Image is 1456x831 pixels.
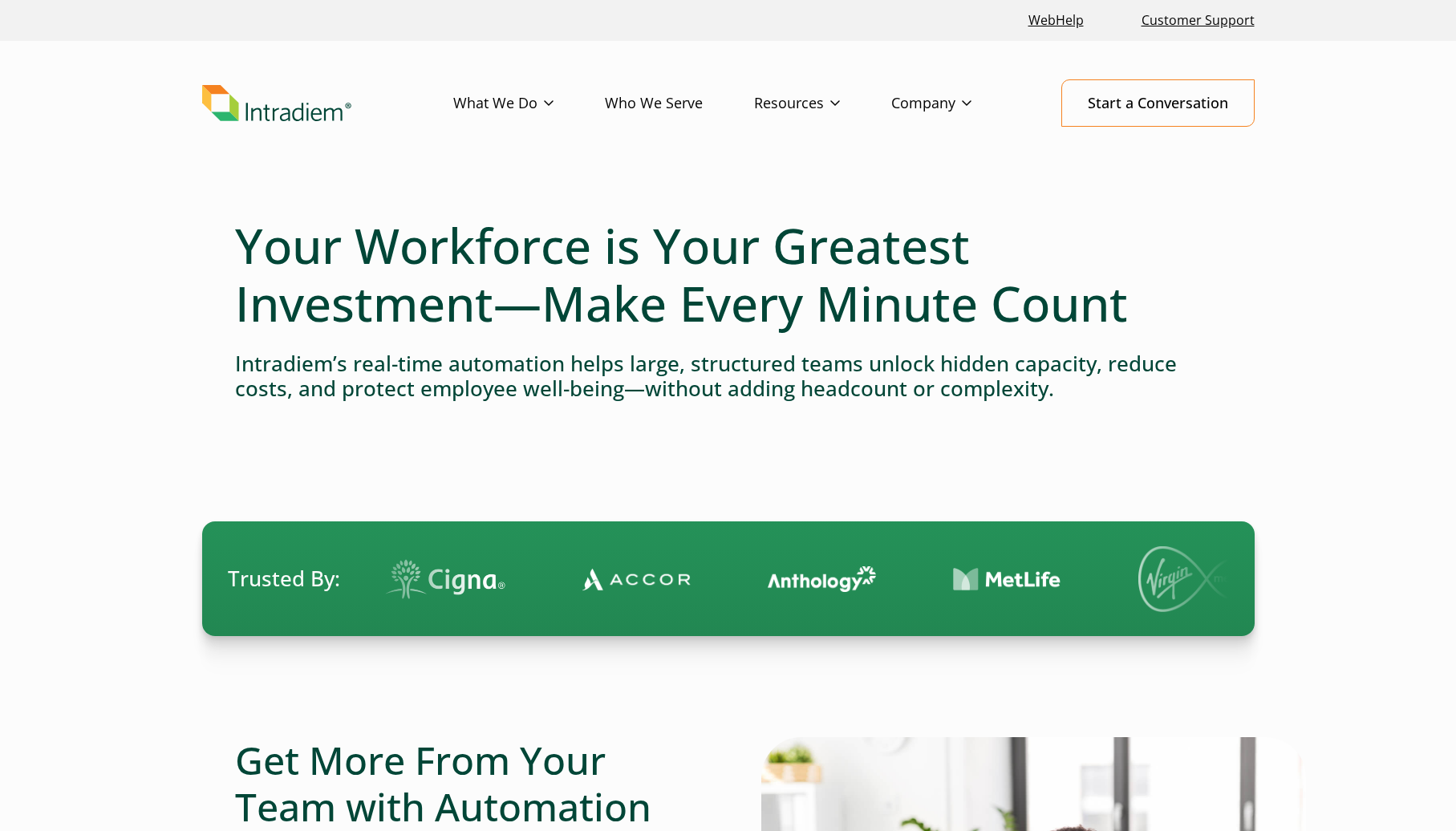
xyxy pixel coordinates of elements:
img: Intradiem [202,85,351,122]
h4: Intradiem’s real-time automation helps large, structured teams unlock hidden capacity, reduce cos... [235,351,1222,401]
a: Link opens in a new window [1022,3,1090,38]
a: Start a Conversation [1061,79,1255,127]
img: Contact Center Automation Accor Logo [582,567,691,591]
span: Trusted By: [228,564,340,594]
a: Link to homepage of Intradiem [202,85,453,122]
img: Contact Center Automation MetLife Logo [953,567,1061,592]
img: Virgin Media logo. [1138,546,1251,612]
h2: Get More From Your Team with Automation [235,737,696,829]
a: What We Do [453,80,605,127]
a: Resources [754,80,891,127]
a: Company [891,80,1023,127]
h1: Your Workforce is Your Greatest Investment—Make Every Minute Count [235,217,1222,332]
a: Customer Support [1135,3,1261,38]
a: Who We Serve [605,80,754,127]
